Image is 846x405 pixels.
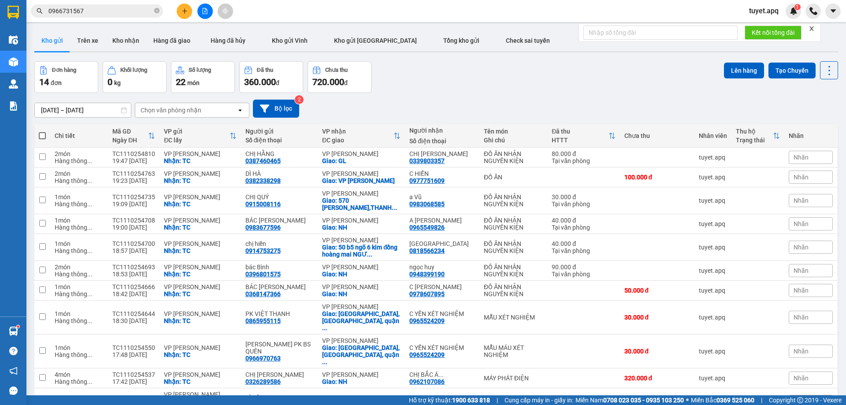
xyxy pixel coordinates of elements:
[789,132,833,139] div: Nhãn
[245,137,313,144] div: Số điện thoại
[794,154,809,161] span: Nhãn
[344,79,348,86] span: đ
[112,371,155,378] div: TC1110254537
[70,30,105,51] button: Trên xe
[87,247,93,254] span: ...
[790,7,798,15] img: icon-new-feature
[197,4,213,19] button: file-add
[245,170,313,177] div: DÌ HÀ
[322,371,401,378] div: VP [PERSON_NAME]
[484,150,543,164] div: ĐỒ ĂN NHẬN NGUYÊN KIỆN
[409,344,475,351] div: C YẾN XÉT NGHIỆM
[108,77,112,87] span: 0
[164,247,236,254] div: Nhận: TC
[55,344,104,351] div: 1 món
[55,378,104,385] div: Hàng thông thường
[484,217,543,231] div: ĐỒ ĂN NHẬN NGUYÊN KIỆN
[736,128,773,135] div: Thu hộ
[9,57,18,67] img: warehouse-icon
[112,394,155,401] div: TC1110254529
[276,79,279,86] span: đ
[218,4,233,19] button: aim
[164,201,236,208] div: Nhận: TC
[794,244,809,251] span: Nhãn
[245,290,281,297] div: 0368147366
[164,137,229,144] div: ĐC lấy
[794,4,801,10] sup: 1
[9,327,18,336] img: warehouse-icon
[312,77,344,87] span: 720.000
[87,224,93,231] span: ...
[322,264,401,271] div: VP [PERSON_NAME]
[37,8,43,14] span: search
[164,371,236,378] div: VP [PERSON_NAME]
[182,8,188,14] span: plus
[112,193,155,201] div: TC1110254735
[55,150,104,157] div: 2 món
[505,395,573,405] span: Cung cấp máy in - giấy in:
[318,124,405,148] th: Toggle SortBy
[112,351,155,358] div: 17:48 [DATE]
[257,67,273,73] div: Đã thu
[245,157,281,164] div: 0387460465
[245,150,313,157] div: CHỊ HẰNG
[794,267,809,274] span: Nhãn
[244,77,276,87] span: 360.000
[34,61,98,93] button: Đơn hàng14đơn
[322,237,401,244] div: VP [PERSON_NAME]
[253,100,299,118] button: Bộ lọc
[245,240,313,247] div: chị hiền
[112,217,155,224] div: TC1110254708
[55,283,104,290] div: 1 món
[552,193,615,201] div: 30.000 đ
[87,157,93,164] span: ...
[112,157,155,164] div: 19:47 [DATE]
[112,137,148,144] div: Ngày ĐH
[87,177,93,184] span: ...
[484,128,543,135] div: Tên món
[87,290,93,297] span: ...
[699,197,727,204] div: tuyet.apq
[245,201,281,208] div: 0915008116
[55,240,104,247] div: 1 món
[55,132,104,139] div: Chi tiết
[87,317,93,324] span: ...
[736,137,773,144] div: Trạng thái
[484,240,543,254] div: ĐỒ ĂN NHẬN NGUYÊN KIỆN
[245,283,313,290] div: BÁC LÊ CẢNH THANH
[794,287,809,294] span: Nhãn
[9,35,18,45] img: warehouse-icon
[322,290,401,297] div: Giao: NH
[55,247,104,254] div: Hàng thông thường
[322,337,401,344] div: VP [PERSON_NAME]
[245,371,313,378] div: CHỊ DUNG
[164,264,236,271] div: VP [PERSON_NAME]
[794,348,809,355] span: Nhãn
[322,344,401,365] div: Giao: 214 hào nam, phường cát linh, quận đống đa, hà nội
[484,314,543,321] div: MẪU XÉT NGHIỆM
[484,283,543,297] div: ĐỒ ĂN NHẬN NGUYÊN KIỆN
[322,394,401,401] div: VP [PERSON_NAME]
[484,264,543,278] div: ĐỒ ĂN NHÂN NGUYÊN KIỆN
[322,170,401,177] div: VP [PERSON_NAME]
[552,240,615,247] div: 40.000 đ
[55,317,104,324] div: Hàng thông thường
[794,314,809,321] span: Nhãn
[484,174,543,181] div: ĐỒ ĂN
[245,271,281,278] div: 0396801575
[308,61,371,93] button: Chưa thu720.000đ
[699,287,727,294] div: tuyet.apq
[409,264,475,271] div: ngọc huy
[164,271,236,278] div: Nhận: TC
[222,8,228,14] span: aim
[796,4,799,10] span: 1
[272,37,308,44] span: Kho gửi Vinh
[17,325,19,328] sup: 1
[552,128,608,135] div: Đã thu
[112,283,155,290] div: TC1110254666
[552,217,615,224] div: 40.000 đ
[367,251,372,258] span: ...
[409,170,475,177] div: C HIỀN
[164,128,229,135] div: VP gửi
[164,317,236,324] div: Nhận: TC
